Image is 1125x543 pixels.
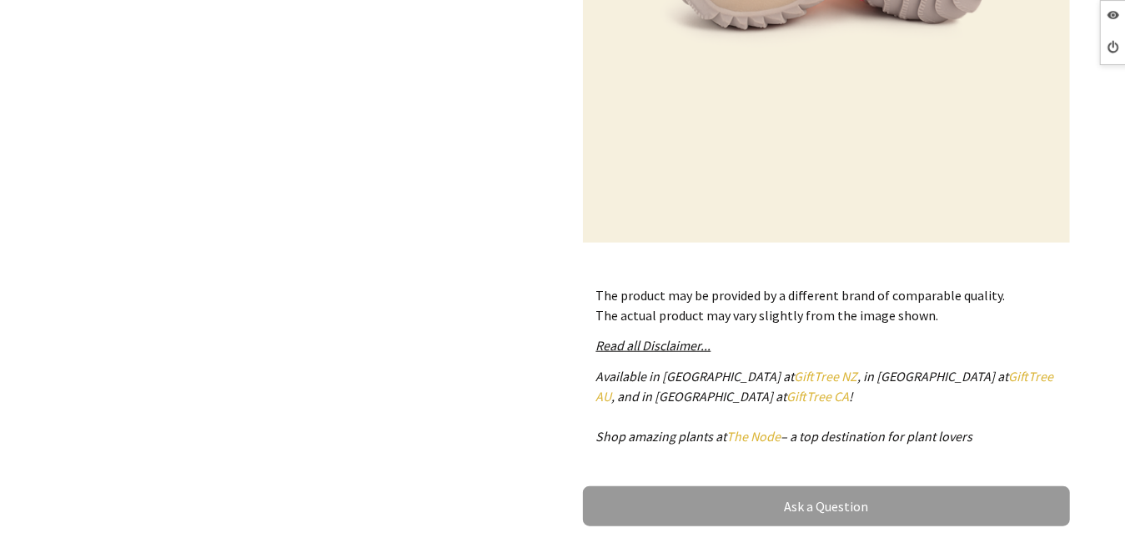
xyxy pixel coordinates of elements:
a: GiftTree CA [787,388,850,405]
strong: Product Features [583,223,1070,274]
a: Ask a Question [583,486,1070,526]
em: Available in [GEOGRAPHIC_DATA] at , in [GEOGRAPHIC_DATA] at , and in [GEOGRAPHIC_DATA] at ! Shop ... [596,368,1054,445]
p: The product may be provided by a different brand of comparable quality. The actual product may va... [596,285,1057,325]
a: Read all Disclaimer... [596,337,711,354]
a: GiftTree NZ [795,368,858,385]
a: GiftTree AU [596,368,1054,405]
a: The Node [727,428,781,445]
